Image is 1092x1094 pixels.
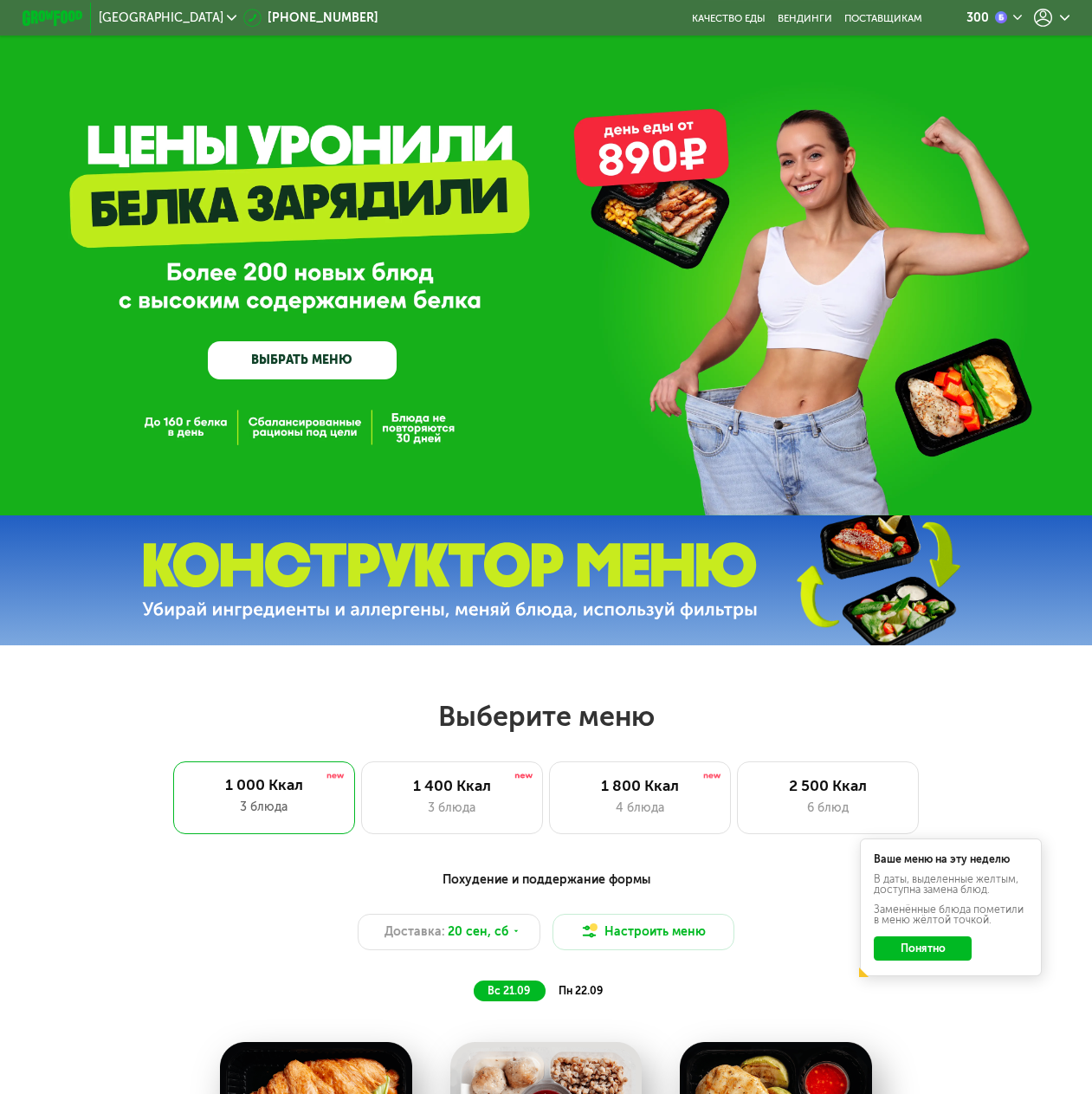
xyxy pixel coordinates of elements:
div: 2 500 Ккал [753,777,903,795]
span: Доставка: [384,922,445,941]
button: Понятно [874,936,972,961]
a: Качество еды [692,12,766,24]
div: 4 блюда [565,799,715,817]
div: Похудение и поддержание формы [97,871,995,890]
a: [PHONE_NUMBER] [243,9,378,27]
div: 3 блюда [377,799,527,817]
div: 1 400 Ккал [377,777,527,795]
div: 1 000 Ккал [188,776,339,794]
h2: Выберите меню [48,699,1044,734]
span: пн 22.09 [559,984,603,997]
div: Ваше меню на эту неделю [874,854,1028,864]
div: поставщикам [844,12,922,24]
div: 3 блюда [188,798,339,816]
span: 20 сен, сб [448,922,508,941]
div: 6 блюд [753,799,903,817]
div: 300 [966,12,989,24]
span: вс 21.09 [488,984,530,997]
div: 1 800 Ккал [565,777,715,795]
div: В даты, выделенные желтым, доступна замена блюд. [874,874,1028,896]
span: [GEOGRAPHIC_DATA] [99,12,223,24]
button: Настроить меню [552,914,734,950]
a: Вендинги [778,12,832,24]
a: ВЫБРАТЬ МЕНЮ [208,341,397,379]
div: Заменённые блюда пометили в меню жёлтой точкой. [874,904,1028,926]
